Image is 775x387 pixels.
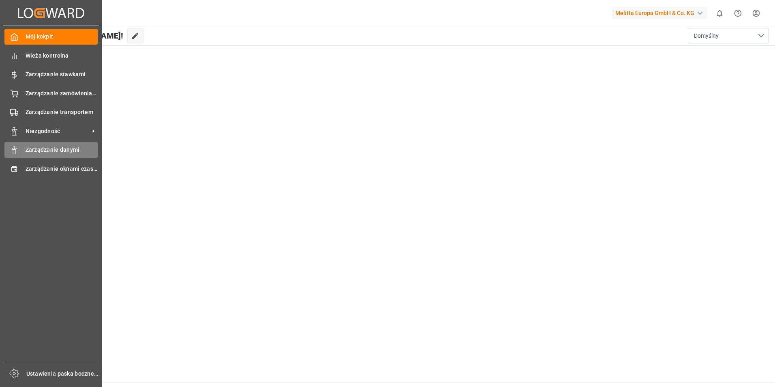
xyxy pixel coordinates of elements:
font: Melitta Europa GmbH & Co. KG [615,9,694,17]
a: Zarządzanie transportem [4,104,98,120]
span: Cześć [PERSON_NAME]! [34,28,123,43]
span: Zarządzanie transportem [26,108,98,116]
button: Pokaż 0 nowych powiadomień [711,4,729,22]
span: Zarządzanie danymi [26,146,98,154]
button: Melitta Europa GmbH & Co. KG [612,5,711,21]
button: Otwórz menu [688,28,769,43]
span: Mój kokpit [26,32,98,41]
span: Zarządzanie zamówieniami [26,89,98,98]
a: Zarządzanie zamówieniami [4,85,98,101]
span: Domyślny [694,32,719,40]
a: Zarządzanie oknami czasowymi [4,161,98,176]
span: Niezgodność [26,127,90,135]
a: Zarządzanie danymi [4,142,98,158]
span: Ustawienia paska bocznego [26,370,99,378]
span: Wieża kontrolna [26,52,98,60]
button: Centrum pomocy [729,4,747,22]
a: Mój kokpit [4,29,98,45]
span: Zarządzanie stawkami [26,70,98,79]
span: Zarządzanie oknami czasowymi [26,165,98,173]
a: Zarządzanie stawkami [4,67,98,82]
